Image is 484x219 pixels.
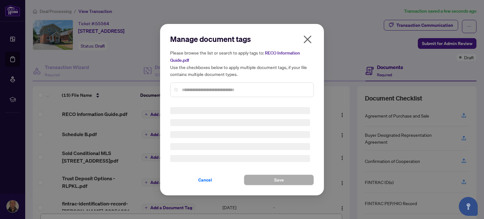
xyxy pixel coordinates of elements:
h2: Manage document tags [170,34,314,44]
h5: Please browse the list or search to apply tags to: Use the checkboxes below to apply multiple doc... [170,49,314,78]
button: Save [244,175,314,185]
button: Cancel [170,175,240,185]
span: Cancel [198,175,212,185]
span: RECO Information Guide.pdf [170,50,300,63]
span: close [302,34,313,44]
button: Open asap [459,197,478,216]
